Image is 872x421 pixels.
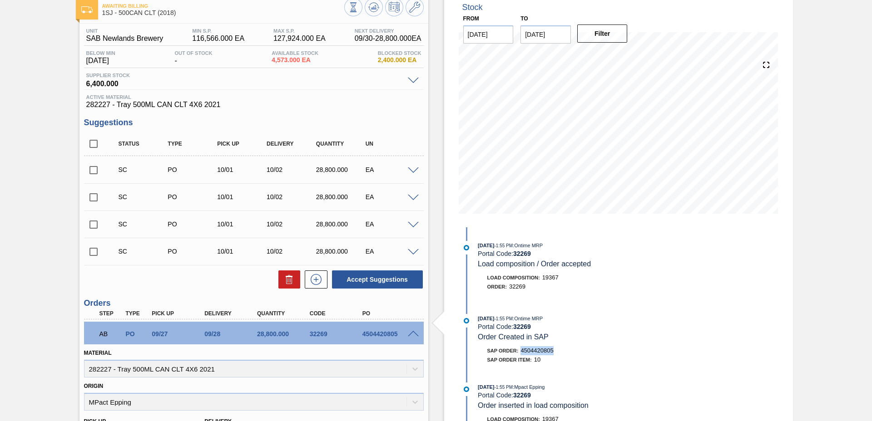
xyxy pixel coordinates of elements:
span: Order Created in SAP [478,333,549,341]
span: 282227 - Tray 500ML CAN CLT 4X6 2021 [86,101,421,109]
div: 10/02/2025 [264,220,319,228]
span: Unit [86,28,163,34]
span: Order : [487,284,507,289]
span: Next Delivery [355,28,421,34]
span: 10 [534,356,540,363]
div: Type [123,310,150,317]
div: Suggestion Created [116,166,171,173]
button: Filter [577,24,628,43]
div: EA [363,248,418,255]
span: Load Composition : [487,275,540,280]
div: 10/01/2025 [215,166,270,173]
img: atual [464,245,469,250]
div: 10/01/2025 [215,248,270,255]
div: Pick up [215,141,270,147]
div: EA [363,193,418,201]
img: Ícone [81,6,93,13]
div: - [173,50,215,65]
span: - 1:55 PM [495,385,513,390]
img: atual [464,387,469,392]
div: 28,800.000 [255,330,314,338]
div: Purchase order [165,166,220,173]
input: mm/dd/yyyy [463,25,514,44]
div: 09/27/2025 [149,330,208,338]
span: - 1:55 PM [495,243,513,248]
span: 127,924.000 EA [273,34,326,43]
span: MIN S.P. [192,28,244,34]
span: Blocked Stock [378,50,421,56]
span: 4,573.000 EA [272,57,318,64]
div: UN [363,141,418,147]
span: Order inserted in load composition [478,401,589,409]
span: 09/30 - 28,800.000 EA [355,34,421,43]
div: New suggestion [300,270,327,289]
div: Quantity [314,141,369,147]
div: Suggestion Created [116,220,171,228]
div: Accept Suggestions [327,269,424,289]
div: Delivery [264,141,319,147]
div: Pick up [149,310,208,317]
span: Available Stock [272,50,318,56]
h3: Suggestions [84,118,424,127]
div: 4504420805 [360,330,419,338]
div: Type [165,141,220,147]
input: mm/dd/yyyy [520,25,571,44]
div: Status [116,141,171,147]
span: Supplier Stock [86,73,403,78]
div: EA [363,220,418,228]
span: [DATE] [478,316,494,321]
span: [DATE] [478,243,494,248]
span: - 1:55 PM [495,316,513,321]
div: 28,800.000 [314,193,369,201]
span: Below Min [86,50,115,56]
div: Step [97,310,124,317]
div: Delete Suggestions [274,270,300,289]
div: 10/01/2025 [215,220,270,228]
strong: 32269 [513,323,531,330]
div: Purchase order [165,193,220,201]
div: 28,800.000 [314,220,369,228]
div: EA [363,166,418,173]
span: 1SJ - 500CAN CLT (2018) [102,10,344,16]
label: to [520,15,528,22]
div: Portal Code: [478,392,694,399]
div: 28,800.000 [314,166,369,173]
label: Origin [84,383,104,389]
label: Material [84,350,112,356]
div: Code [307,310,367,317]
div: Stock [462,3,483,12]
label: From [463,15,479,22]
span: : Ontime MRP [513,243,543,248]
p: AB [99,330,122,338]
div: Awaiting Billing [97,324,124,344]
img: atual [464,318,469,323]
div: Purchase order [165,220,220,228]
div: Delivery [202,310,261,317]
span: : Ontime MRP [513,316,543,321]
span: [DATE] [86,57,115,65]
span: 32269 [509,283,525,290]
span: SAB Newlands Brewery [86,34,163,43]
div: Purchase order [123,330,150,338]
span: Load composition / Order accepted [478,260,591,268]
strong: 32269 [513,250,531,257]
span: SAP Order Item: [487,357,532,362]
span: SAP Order: [487,348,519,353]
button: Accept Suggestions [332,270,423,289]
div: 10/02/2025 [264,193,319,201]
span: Out Of Stock [175,50,213,56]
span: 4504420805 [520,347,553,354]
div: 28,800.000 [314,248,369,255]
h3: Orders [84,299,424,308]
strong: 32269 [513,392,531,399]
span: Awaiting Billing [102,3,344,9]
div: Purchase order [165,248,220,255]
div: 09/28/2025 [202,330,261,338]
div: 10/02/2025 [264,248,319,255]
div: Suggestion Created [116,193,171,201]
span: 19367 [542,274,559,281]
span: MAX S.P. [273,28,326,34]
span: 6,400.000 [86,78,403,87]
span: : Mpact Epping [513,384,545,390]
div: Portal Code: [478,250,694,257]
